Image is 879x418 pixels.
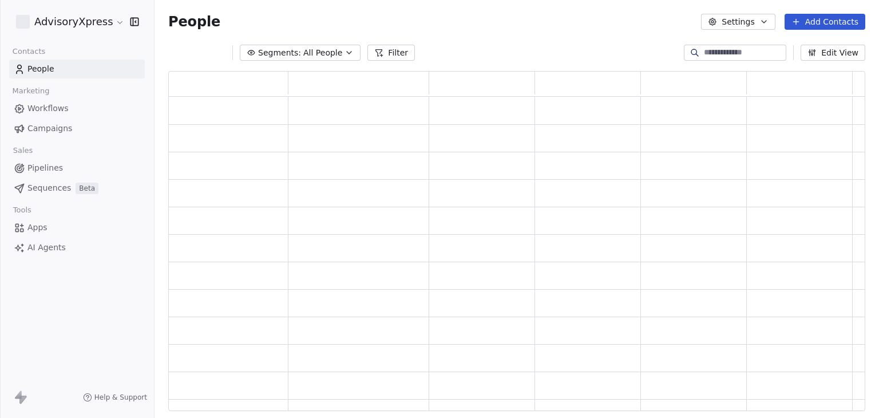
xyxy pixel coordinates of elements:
[9,159,145,178] a: Pipelines
[9,179,145,198] a: SequencesBeta
[94,393,147,402] span: Help & Support
[27,242,66,254] span: AI Agents
[8,202,36,219] span: Tools
[27,123,72,135] span: Campaigns
[7,43,50,60] span: Contacts
[27,222,47,234] span: Apps
[701,14,775,30] button: Settings
[7,82,54,100] span: Marketing
[83,393,147,402] a: Help & Support
[9,119,145,138] a: Campaigns
[258,47,301,59] span: Segments:
[9,218,145,237] a: Apps
[27,182,71,194] span: Sequences
[9,60,145,78] a: People
[9,99,145,118] a: Workflows
[168,13,220,30] span: People
[801,45,865,61] button: Edit View
[9,238,145,257] a: AI Agents
[14,12,122,31] button: AdvisoryXpress
[27,63,54,75] span: People
[27,162,63,174] span: Pipelines
[367,45,415,61] button: Filter
[76,183,98,194] span: Beta
[27,102,69,115] span: Workflows
[34,14,113,29] span: AdvisoryXpress
[785,14,865,30] button: Add Contacts
[303,47,342,59] span: All People
[8,142,38,159] span: Sales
